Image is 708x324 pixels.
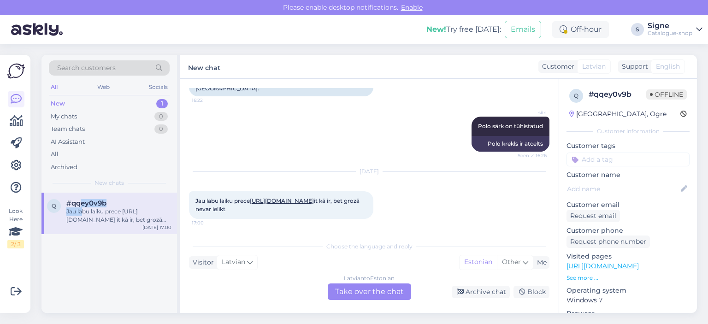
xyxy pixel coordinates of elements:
div: [GEOGRAPHIC_DATA], Ogre [569,109,667,119]
span: #qqey0v9b [66,199,106,207]
div: Block [513,286,549,298]
p: Visited pages [566,252,690,261]
p: Windows 7 [566,295,690,305]
b: New! [426,25,446,34]
span: q [574,92,578,99]
span: Search customers [57,63,116,73]
div: All [49,81,59,93]
span: Offline [646,89,687,100]
div: Polo krekls ir atcelts [472,136,549,152]
div: Customer information [566,127,690,135]
div: Try free [DATE]: [426,24,501,35]
div: Archived [51,163,77,172]
span: Polo särk on tühistatud [478,123,543,130]
div: Catalogue-shop [648,29,692,37]
a: [URL][DOMAIN_NAME] [250,197,314,204]
div: Jau labu laiku prece [URL][DOMAIN_NAME] it kā ir, bet grozā nevar ielikt [66,207,171,224]
div: Web [95,81,112,93]
div: All [51,150,59,159]
p: Customer name [566,170,690,180]
button: Emails [505,21,541,38]
div: New [51,99,65,108]
div: Choose the language and reply [189,242,549,251]
div: 1 [156,99,168,108]
div: Customer [538,62,574,71]
span: Enable [398,3,425,12]
img: Askly Logo [7,62,25,80]
label: New chat [188,60,220,73]
div: Me [533,258,547,267]
span: Latvian [582,62,606,71]
div: Request phone number [566,236,650,248]
p: Browser [566,309,690,318]
p: Customer email [566,200,690,210]
div: My chats [51,112,77,121]
div: Request email [566,210,620,222]
span: Seen ✓ 16:26 [512,152,547,159]
span: English [656,62,680,71]
div: Archive chat [452,286,510,298]
span: Jau labu laiku prece it kā ir, bet grozā nevar ielikt [195,197,361,212]
span: Latvian [222,257,245,267]
div: Socials [147,81,170,93]
span: 17:00 [192,219,226,226]
div: Take over the chat [328,283,411,300]
a: [URL][DOMAIN_NAME] [566,262,639,270]
div: Signe [648,22,692,29]
div: AI Assistant [51,137,85,147]
div: Look Here [7,207,24,248]
a: SigneCatalogue-shop [648,22,702,37]
div: Team chats [51,124,85,134]
p: Customer tags [566,141,690,151]
p: Customer phone [566,226,690,236]
span: q [52,202,56,209]
input: Add name [567,184,679,194]
div: Support [618,62,648,71]
div: Latvian to Estonian [344,274,395,283]
span: New chats [94,179,124,187]
span: siiri [512,109,547,116]
div: Visitor [189,258,214,267]
div: [DATE] [189,167,549,176]
div: Off-hour [552,21,609,38]
input: Add a tag [566,153,690,166]
div: Estonian [460,255,497,269]
p: Operating system [566,286,690,295]
div: # qqey0v9b [589,89,646,100]
div: [DATE] 17:00 [142,224,171,231]
span: 16:22 [192,97,226,104]
div: 0 [154,124,168,134]
div: 2 / 3 [7,240,24,248]
div: S [631,23,644,36]
div: 0 [154,112,168,121]
p: See more ... [566,274,690,282]
span: Other [502,258,521,266]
